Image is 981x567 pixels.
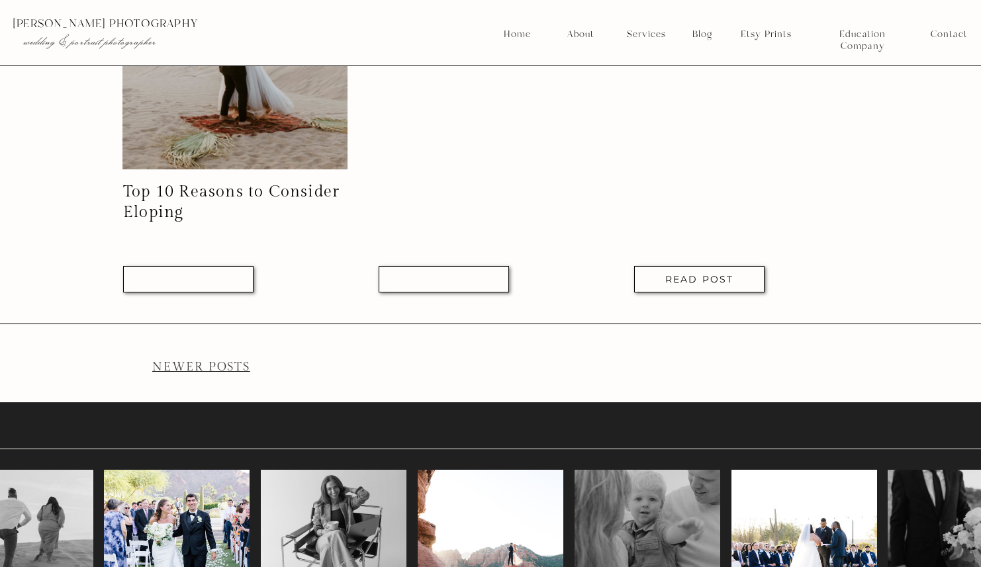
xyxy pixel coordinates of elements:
[23,35,256,48] p: wedding & portrait photographer
[152,360,250,374] a: Newer Posts
[563,28,597,40] a: About
[379,266,509,292] a: Top 10 Reasons to Consider Eloping
[634,266,765,292] a: Top 10 Reasons to Consider Eloping
[658,275,741,283] a: Read Post
[735,28,796,40] a: Etsy Prints
[931,28,967,40] a: Contact
[13,18,283,30] p: [PERSON_NAME] photography
[688,28,717,40] a: Blog
[622,28,671,40] a: Services
[123,266,254,292] a: Top 10 Reasons to Consider Eloping
[817,28,908,40] a: Education Company
[123,183,340,222] a: Top 10 Reasons to Consider Eloping
[503,28,532,40] a: Home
